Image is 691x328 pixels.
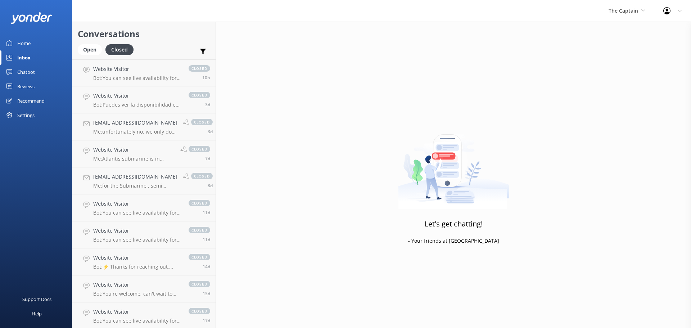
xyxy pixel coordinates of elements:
span: Sep 03 2025 09:20am (UTC -04:00) America/Caracas [203,237,210,243]
span: closed [191,173,213,179]
p: Bot: You can see live availability for all Atlantic Aruba tours online by clicking the 'Book now'... [93,237,181,243]
a: [EMAIL_ADDRESS][DOMAIN_NAME]Me:unfortunately no. we only do hotels.closed3d [72,113,216,140]
h4: Website Visitor [93,65,181,73]
span: closed [189,227,210,233]
span: Sep 03 2025 07:06pm (UTC -04:00) America/Caracas [203,210,210,216]
h4: Website Visitor [93,281,181,289]
h2: Conversations [78,27,210,41]
div: Settings [17,108,35,122]
span: closed [189,281,210,287]
span: closed [189,146,210,152]
span: Sep 11 2025 06:24pm (UTC -04:00) America/Caracas [205,102,210,108]
p: Bot: You're welcome, can't wait to see you on our underwater adventures! 🫧🐠. [93,291,181,297]
a: Website VisitorBot:You're welcome, can't wait to see you on our underwater adventures! 🫧🐠.closed15d [72,275,216,302]
h4: Website Visitor [93,200,181,208]
p: Bot: You can see live availability for all Atlantic Aruba tours online by clicking the 'Book now'... [93,318,181,324]
div: Open [78,44,102,55]
a: Website VisitorBot:⚡ Thanks for reaching out, Submarine Explorer! 🌊 We've got your message and ar... [72,248,216,275]
span: Sep 14 2025 08:39am (UTC -04:00) America/Caracas [202,75,210,81]
img: yonder-white-logo.png [11,12,52,24]
span: closed [189,308,210,314]
h4: Website Visitor [93,227,181,235]
h3: Let's get chatting! [425,218,483,230]
h4: Website Visitor [93,254,181,262]
p: Bot: You can see live availability for all Atlantic Aruba tours online by clicking the 'Book now'... [93,75,181,81]
div: Support Docs [22,292,51,306]
span: Sep 06 2025 08:44pm (UTC -04:00) America/Caracas [205,156,210,162]
div: Inbox [17,50,31,65]
p: Bot: Puedes ver la disponibilidad en vivo para todos los tours de [GEOGRAPHIC_DATA] en línea. Sim... [93,102,181,108]
div: Home [17,36,31,50]
div: Reviews [17,79,35,94]
span: Aug 31 2025 09:24am (UTC -04:00) America/Caracas [203,264,210,270]
span: Aug 27 2025 09:41pm (UTC -04:00) America/Caracas [203,318,210,324]
span: Sep 06 2025 08:27am (UTC -04:00) America/Caracas [208,183,213,189]
a: [EMAIL_ADDRESS][DOMAIN_NAME]Me:for the Submarine , semi submarine and catamaran tours we do not o... [72,167,216,194]
a: Website VisitorBot:You can see live availability for all Atlantic Aruba tours online by clicking ... [72,194,216,221]
span: closed [189,92,210,98]
div: Recommend [17,94,45,108]
span: The Captain [609,7,638,14]
p: - Your friends at [GEOGRAPHIC_DATA] [408,237,499,245]
a: Website VisitorBot:Puedes ver la disponibilidad en vivo para todos los tours de [GEOGRAPHIC_DATA]... [72,86,216,113]
span: closed [189,65,210,72]
div: Closed [105,44,134,55]
p: Me: unfortunately no. we only do hotels. [93,129,177,135]
p: Bot: You can see live availability for all Atlantic Aruba tours online by clicking the 'Book now'... [93,210,181,216]
span: Aug 30 2025 02:08pm (UTC -04:00) America/Caracas [203,291,210,297]
span: closed [189,200,210,206]
p: Bot: ⚡ Thanks for reaching out, Submarine Explorer! 🌊 We've got your message and are revving up o... [93,264,181,270]
h4: Website Visitor [93,92,181,100]
a: Open [78,45,105,53]
div: Chatbot [17,65,35,79]
h4: [EMAIL_ADDRESS][DOMAIN_NAME] [93,173,177,181]
h4: [EMAIL_ADDRESS][DOMAIN_NAME] [93,119,177,127]
p: Me: Atlantis submarine is in downtown also the check in office is located near [PERSON_NAME][GEOG... [93,156,175,162]
img: artwork of a man stealing a conversation from at giant smartphone [398,119,509,209]
h4: Website Visitor [93,308,181,316]
h4: Website Visitor [93,146,175,154]
span: Sep 11 2025 10:00am (UTC -04:00) America/Caracas [208,129,213,135]
a: Website VisitorBot:You can see live availability for all Atlantic Aruba tours online by clicking ... [72,59,216,86]
a: Website VisitorMe:Atlantis submarine is in downtown also the check in office is located near [PER... [72,140,216,167]
p: Me: for the Submarine , semi submarine and catamaran tours we do not offer pick up [93,183,177,189]
span: closed [191,119,213,125]
div: Help [32,306,42,321]
span: closed [189,254,210,260]
a: Closed [105,45,137,53]
a: Website VisitorBot:You can see live availability for all Atlantic Aruba tours online by clicking ... [72,221,216,248]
